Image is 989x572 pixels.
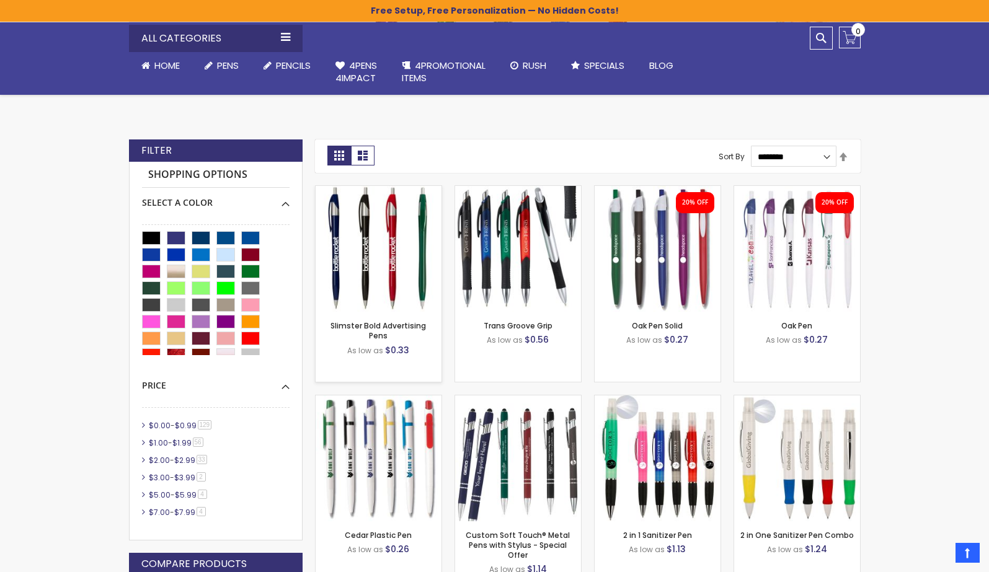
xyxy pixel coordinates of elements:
a: Specials [559,52,637,79]
span: 4 [197,507,206,516]
span: 129 [198,420,212,429]
label: Sort By [719,151,745,162]
div: 20% OFF [682,198,708,207]
a: $1.00-$1.9956 [146,438,208,448]
span: Rush [523,59,546,72]
strong: Compare Products [141,557,247,571]
span: $5.00 [149,490,171,500]
img: Oak Pen [734,186,860,312]
span: $0.99 [175,420,197,431]
strong: Shopping Options [142,162,290,188]
span: Specials [584,59,624,72]
img: 2 in 1 Sanitizer Pen [595,395,721,521]
span: 0 [856,25,861,37]
span: Pens [217,59,239,72]
a: Oak Pen Solid [595,185,721,196]
span: 4PROMOTIONAL ITEMS [402,59,486,84]
a: Trans Groove Grip [455,185,581,196]
a: $7.00-$7.994 [146,507,210,517]
a: Oak Pen Solid [632,320,683,331]
span: 2 [197,472,206,482]
span: $7.99 [174,507,195,517]
a: Pencils [251,52,323,79]
img: Oak Pen Solid [595,186,721,312]
span: $1.13 [667,543,686,555]
a: Cedar Plastic Pen [345,530,412,540]
span: As low as [629,544,665,555]
span: $1.24 [805,543,827,555]
img: Cedar Plastic Pen [316,395,441,521]
a: Top [956,543,980,563]
span: $1.99 [172,438,192,448]
span: $3.00 [149,472,170,483]
span: Pencils [276,59,311,72]
a: 2 in 1 Sanitizer Pen [595,395,721,405]
span: $0.56 [525,333,549,346]
span: As low as [766,335,802,345]
img: 2 in One Sanitizer Pen Combo [734,395,860,521]
span: $2.00 [149,455,170,465]
a: 4Pens4impact [323,52,389,92]
span: 4 [198,490,207,499]
img: Custom Soft Touch® Metal Pens with Stylus - Special Offer [455,395,581,521]
a: 2 in One Sanitizer Pen Combo [734,395,860,405]
span: As low as [347,544,383,555]
span: Home [154,59,180,72]
span: $0.27 [664,333,688,346]
span: Blog [649,59,673,72]
a: Pens [192,52,251,79]
span: 4Pens 4impact [335,59,377,84]
a: Blog [637,52,686,79]
div: Price [142,371,290,392]
a: $5.00-$5.994 [146,490,211,500]
span: $5.99 [175,490,197,500]
a: Slimster Bold Advertising Pens [330,320,426,341]
strong: Grid [327,146,351,165]
a: Home [129,52,192,79]
img: Trans Groove Grip [455,186,581,312]
span: $1.00 [149,438,168,448]
span: $0.27 [804,333,828,346]
div: All Categories [129,25,303,52]
a: Trans Groove Grip [484,320,552,331]
div: Select A Color [142,188,290,209]
a: 0 [839,27,861,48]
a: Custom Soft Touch® Metal Pens with Stylus - Special Offer [466,530,570,560]
a: Rush [498,52,559,79]
span: $0.00 [149,420,171,431]
a: Cedar Plastic Pen [316,395,441,405]
a: Oak Pen [734,185,860,196]
div: 20% OFF [822,198,848,207]
a: $0.00-$0.99129 [146,420,216,431]
a: Custom Soft Touch® Metal Pens with Stylus - Special Offer [455,395,581,405]
span: $2.99 [174,455,195,465]
a: Slimster Bold Advertising Pens [316,185,441,196]
a: $3.00-$3.992 [146,472,210,483]
img: Slimster Bold Advertising Pens [316,186,441,312]
span: As low as [767,544,803,555]
span: As low as [347,345,383,356]
span: $3.99 [174,472,195,483]
a: Oak Pen [781,320,812,331]
a: 4PROMOTIONALITEMS [389,52,498,92]
span: 33 [197,455,207,464]
span: As low as [487,335,523,345]
span: 56 [193,438,203,447]
span: $0.33 [385,344,409,356]
span: As low as [626,335,662,345]
a: $2.00-$2.9933 [146,455,211,465]
a: 2 in 1 Sanitizer Pen [623,530,692,540]
strong: Filter [141,144,172,157]
a: 2 in One Sanitizer Pen Combo [740,530,854,540]
span: $7.00 [149,507,170,517]
span: $0.26 [385,543,409,555]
